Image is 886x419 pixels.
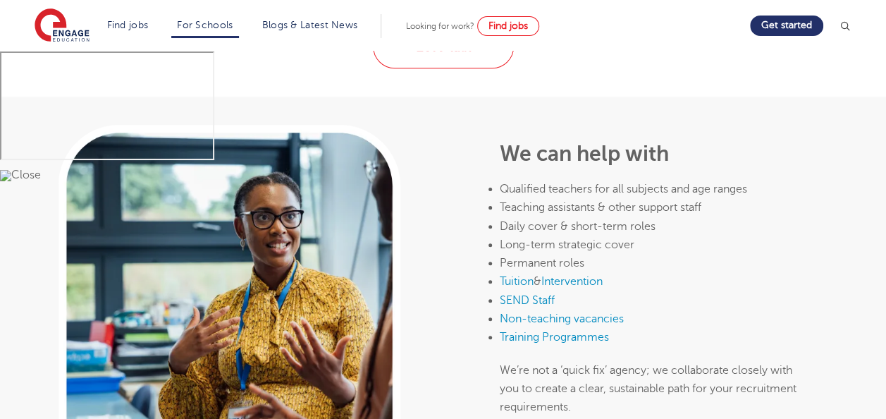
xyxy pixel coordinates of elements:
li: Daily cover & short-term roles [500,217,814,235]
a: Training Programmes [500,331,609,344]
li: Long-term strategic cover [500,236,814,254]
span: Looking for work? [406,21,474,31]
li: & [500,272,814,291]
a: SEND Staff [500,294,555,307]
a: Find jobs [477,16,539,36]
li: Permanent roles [500,254,814,272]
li: Qualified teachers for all subjects and age ranges [500,180,814,198]
a: Intervention [541,275,603,288]
a: Non-teaching vacancies [500,312,624,325]
a: Get started [750,16,823,36]
li: Teaching assistants & other support staff [500,198,814,217]
a: For Schools [177,20,233,30]
a: Blogs & Latest News [262,20,358,30]
img: Engage Education [35,8,90,44]
a: Find jobs [107,20,149,30]
a: Tuition [500,275,534,288]
p: We’re not a ‘quick fix’ agency; we collaborate closely with you to create a clear, sustainable pa... [500,360,814,416]
span: Find jobs [488,20,528,31]
span: Close [11,169,41,181]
